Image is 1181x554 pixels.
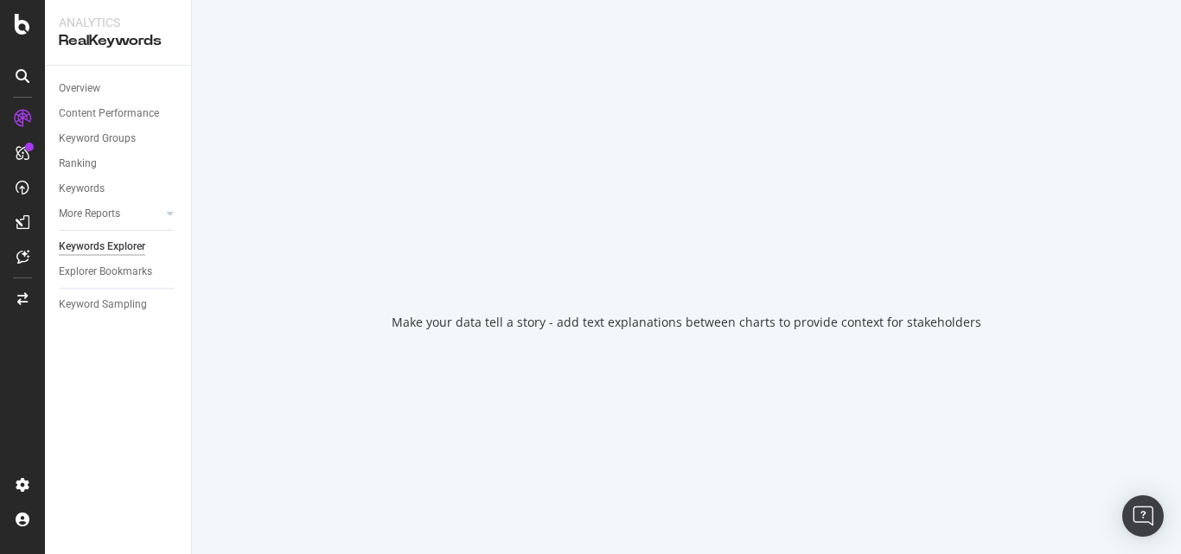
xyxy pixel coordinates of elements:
[59,130,179,148] a: Keyword Groups
[59,238,179,256] a: Keywords Explorer
[59,14,177,31] div: Analytics
[624,224,749,286] div: animation
[59,80,100,98] div: Overview
[59,180,179,198] a: Keywords
[59,80,179,98] a: Overview
[59,238,145,256] div: Keywords Explorer
[392,314,981,331] div: Make your data tell a story - add text explanations between charts to provide context for stakeho...
[59,296,179,314] a: Keyword Sampling
[59,180,105,198] div: Keywords
[59,105,179,123] a: Content Performance
[59,130,136,148] div: Keyword Groups
[59,205,120,223] div: More Reports
[59,296,147,314] div: Keyword Sampling
[59,155,97,173] div: Ranking
[59,155,179,173] a: Ranking
[1122,495,1164,537] div: Open Intercom Messenger
[59,31,177,51] div: RealKeywords
[59,263,152,281] div: Explorer Bookmarks
[59,263,179,281] a: Explorer Bookmarks
[59,105,159,123] div: Content Performance
[59,205,162,223] a: More Reports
